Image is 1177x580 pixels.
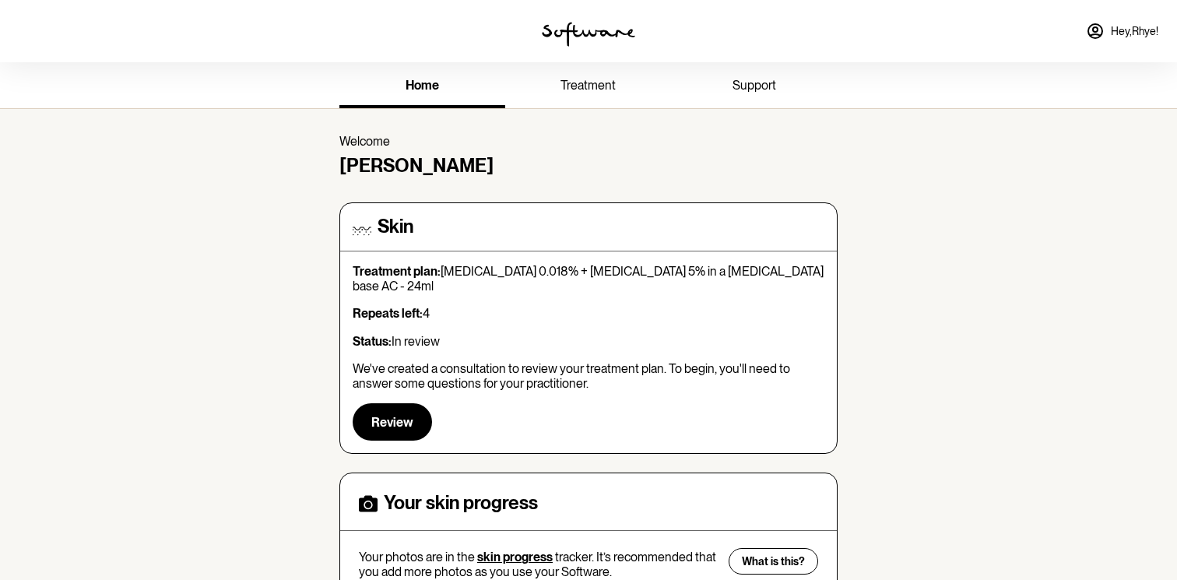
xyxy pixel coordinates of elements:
p: We've created a consultation to review your treatment plan. To begin, you'll need to answer some ... [353,361,824,391]
p: Your photos are in the tracker. It’s recommended that you add more photos as you use your Software. [359,550,718,579]
p: 4 [353,306,824,321]
button: What is this? [729,548,818,575]
span: home [406,78,439,93]
span: Hey, Rhye ! [1111,25,1158,38]
strong: Status: [353,334,392,349]
h4: Your skin progress [384,492,538,515]
span: What is this? [742,555,805,568]
p: [MEDICAL_DATA] 0.018% + [MEDICAL_DATA] 5% in a [MEDICAL_DATA] base AC - 24ml [353,264,824,294]
p: Welcome [339,134,838,149]
p: In review [353,334,824,349]
h4: Skin [378,216,413,238]
span: skin progress [477,550,553,564]
span: support [733,78,776,93]
h4: [PERSON_NAME] [339,155,838,178]
a: support [672,65,838,108]
a: home [339,65,505,108]
span: Review [371,415,413,430]
a: treatment [505,65,671,108]
img: software logo [542,22,635,47]
strong: Repeats left: [353,306,423,321]
strong: Treatment plan: [353,264,441,279]
a: Hey,Rhye! [1077,12,1168,50]
span: treatment [560,78,616,93]
button: Review [353,403,432,441]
